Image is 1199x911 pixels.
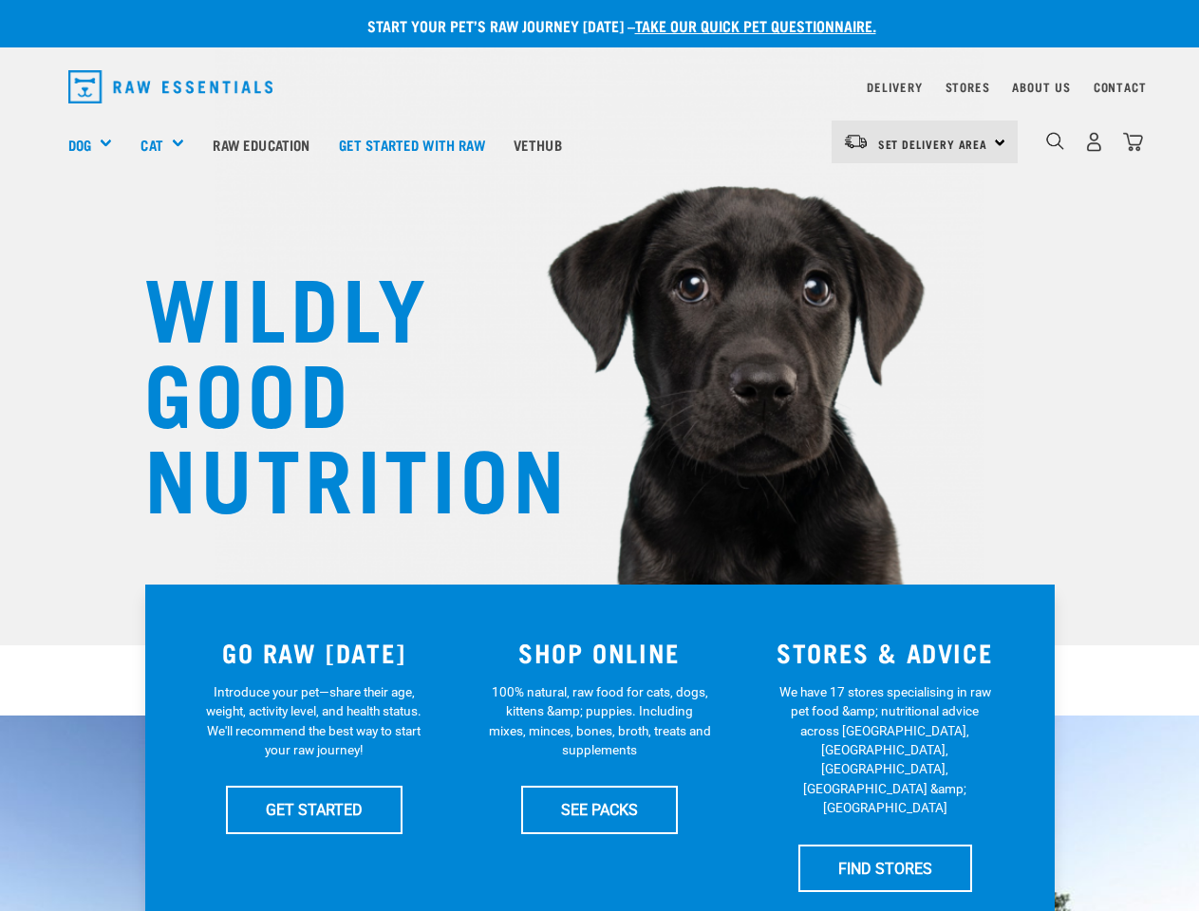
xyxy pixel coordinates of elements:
p: We have 17 stores specialising in raw pet food &amp; nutritional advice across [GEOGRAPHIC_DATA],... [774,682,997,818]
p: Introduce your pet—share their age, weight, activity level, and health status. We'll recommend th... [202,682,425,760]
nav: dropdown navigation [53,63,1147,111]
a: Stores [946,84,990,90]
h3: SHOP ONLINE [468,638,731,667]
a: Cat [141,134,162,156]
img: home-icon-1@2x.png [1046,132,1064,150]
a: SEE PACKS [521,786,678,833]
a: About Us [1012,84,1070,90]
a: FIND STORES [798,845,972,892]
img: van-moving.png [843,133,869,150]
a: Delivery [867,84,922,90]
span: Set Delivery Area [878,140,988,147]
h1: WILDLY GOOD NUTRITION [144,261,524,517]
img: home-icon@2x.png [1123,132,1143,152]
img: user.png [1084,132,1104,152]
h3: STORES & ADVICE [754,638,1017,667]
a: Raw Education [198,106,324,182]
p: 100% natural, raw food for cats, dogs, kittens &amp; puppies. Including mixes, minces, bones, bro... [488,682,711,760]
a: take our quick pet questionnaire. [635,21,876,29]
a: Contact [1094,84,1147,90]
a: Dog [68,134,91,156]
h3: GO RAW [DATE] [183,638,446,667]
img: Raw Essentials Logo [68,70,273,103]
a: GET STARTED [226,786,403,833]
a: Get started with Raw [325,106,499,182]
a: Vethub [499,106,576,182]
